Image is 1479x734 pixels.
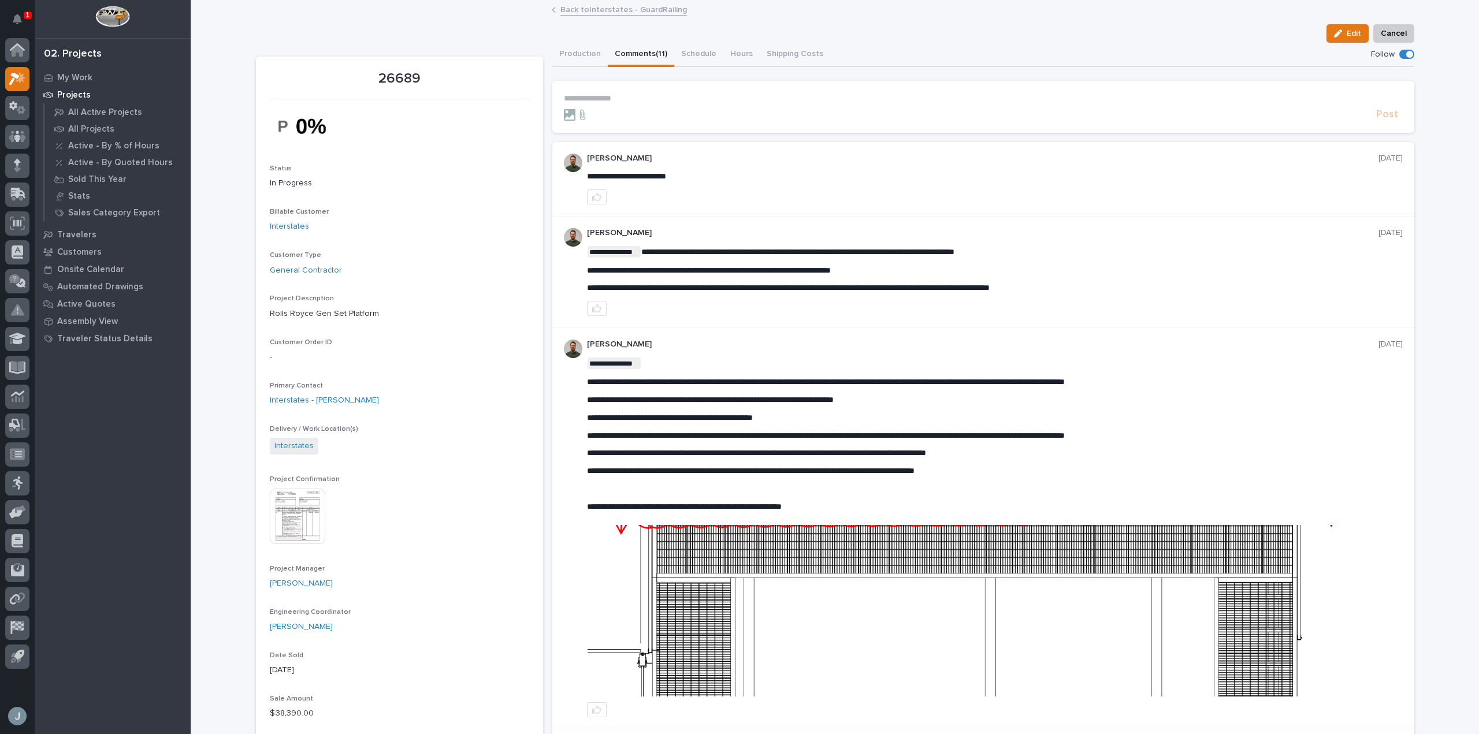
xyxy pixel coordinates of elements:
[270,707,529,720] p: $ 38,390.00
[57,264,124,275] p: Onsite Calendar
[68,158,173,168] p: Active - By Quoted Hours
[95,6,129,27] img: Workspace Logo
[1347,28,1361,39] span: Edit
[587,340,1378,349] p: [PERSON_NAME]
[723,43,760,67] button: Hours
[564,154,582,172] img: AATXAJw4slNr5ea0WduZQVIpKGhdapBAGQ9xVsOeEvl5=s96-c
[587,228,1378,238] p: [PERSON_NAME]
[5,7,29,31] button: Notifications
[1378,228,1403,238] p: [DATE]
[44,121,191,137] a: All Projects
[587,301,607,316] button: like this post
[270,70,529,87] p: 26689
[57,299,116,310] p: Active Quotes
[270,476,340,483] span: Project Confirmation
[270,308,529,320] p: Rolls Royce Gen Set Platform
[35,86,191,103] a: Projects
[760,43,830,67] button: Shipping Costs
[68,141,159,151] p: Active - By % of Hours
[68,107,142,118] p: All Active Projects
[68,174,127,185] p: Sold This Year
[587,702,607,717] button: like this post
[270,652,303,659] span: Date Sold
[270,221,309,233] a: Interstates
[44,171,191,187] a: Sold This Year
[44,188,191,204] a: Stats
[270,252,321,259] span: Customer Type
[35,69,191,86] a: My Work
[270,339,332,346] span: Customer Order ID
[674,43,723,67] button: Schedule
[608,43,674,67] button: Comments (11)
[1373,24,1414,43] button: Cancel
[1381,27,1407,40] span: Cancel
[270,295,334,302] span: Project Description
[44,104,191,120] a: All Active Projects
[25,11,29,19] p: 1
[564,228,582,247] img: AATXAJw4slNr5ea0WduZQVIpKGhdapBAGQ9xVsOeEvl5=s96-c
[270,165,292,172] span: Status
[587,189,607,204] button: like this post
[44,48,102,61] div: 02. Projects
[44,137,191,154] a: Active - By % of Hours
[270,177,529,189] p: In Progress
[1371,50,1395,59] p: Follow
[68,208,160,218] p: Sales Category Export
[270,382,323,389] span: Primary Contact
[270,621,333,633] a: [PERSON_NAME]
[44,154,191,170] a: Active - By Quoted Hours
[270,351,529,363] p: -
[270,664,529,676] p: [DATE]
[57,247,102,258] p: Customers
[1378,340,1403,349] p: [DATE]
[1372,108,1403,121] button: Post
[270,695,313,702] span: Sale Amount
[35,295,191,312] a: Active Quotes
[57,282,143,292] p: Automated Drawings
[270,565,325,572] span: Project Manager
[270,394,379,407] a: Interstates - [PERSON_NAME]
[1326,24,1369,43] button: Edit
[270,208,329,215] span: Billable Customer
[35,243,191,260] a: Customers
[35,312,191,330] a: Assembly View
[1376,108,1398,121] span: Post
[35,260,191,278] a: Onsite Calendar
[57,90,91,100] p: Projects
[57,73,92,83] p: My Work
[57,230,96,240] p: Travelers
[68,124,114,135] p: All Projects
[270,106,356,146] img: 0p5rnqa5btd48yM8N0bDP8UcmUelG6KT5HTbWfhQts8
[35,330,191,347] a: Traveler Status Details
[270,264,342,277] a: General Contractor
[552,43,608,67] button: Production
[274,440,314,452] a: Interstates
[35,278,191,295] a: Automated Drawings
[270,577,333,590] a: [PERSON_NAME]
[68,191,90,202] p: Stats
[5,704,29,728] button: users-avatar
[270,609,351,616] span: Engineering Coordinator
[560,2,687,16] a: Back toInterstates - GuardRailing
[57,334,153,344] p: Traveler Status Details
[564,340,582,358] img: AATXAJw4slNr5ea0WduZQVIpKGhdapBAGQ9xVsOeEvl5=s96-c
[35,226,191,243] a: Travelers
[57,316,118,327] p: Assembly View
[44,204,191,221] a: Sales Category Export
[14,14,29,32] div: Notifications1
[270,426,358,433] span: Delivery / Work Location(s)
[1378,154,1403,163] p: [DATE]
[587,154,1378,163] p: [PERSON_NAME]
